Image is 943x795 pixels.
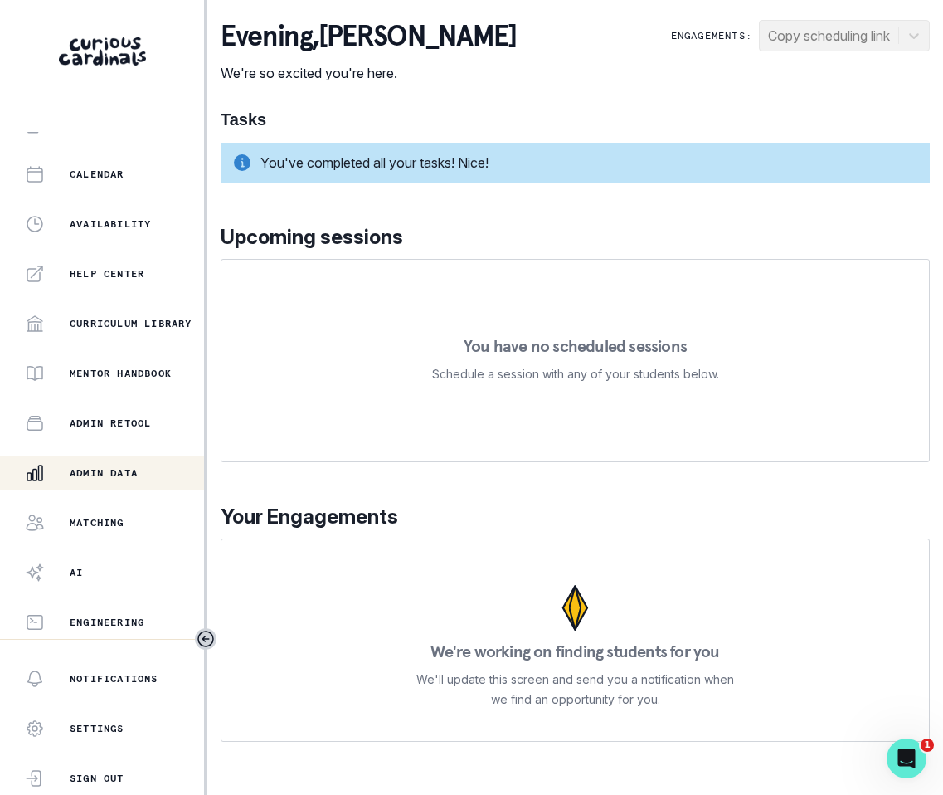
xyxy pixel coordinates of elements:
p: AI [70,566,83,579]
p: evening , [PERSON_NAME] [221,20,516,53]
p: You have no scheduled sessions [464,338,687,354]
p: Help Center [70,267,144,280]
p: Upcoming sessions [221,222,930,252]
p: Engagements: [671,29,752,42]
p: Settings [70,722,124,735]
p: Curriculum Library [70,317,192,330]
p: We're so excited you're here. [221,63,516,83]
p: Schedule a session with any of your students below. [432,364,719,384]
span: 1 [921,739,934,752]
p: Sign Out [70,772,124,785]
iframe: Intercom live chat [887,739,926,778]
p: Engineering [70,616,144,629]
button: Toggle sidebar [195,628,216,650]
p: Admin Data [70,466,138,480]
p: Notifications [70,672,158,685]
p: Calendar [70,168,124,181]
p: Admin Retool [70,417,151,430]
p: We'll update this screen and send you a notification when we find an opportunity for you. [416,670,735,710]
p: We're working on finding students for you [430,643,719,660]
div: You've completed all your tasks! Nice! [221,143,930,183]
p: Availability [70,217,151,231]
p: Your Engagements [221,502,930,532]
img: Curious Cardinals Logo [59,37,146,66]
h1: Tasks [221,110,930,129]
p: Mentor Handbook [70,367,172,380]
p: Matching [70,516,124,529]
